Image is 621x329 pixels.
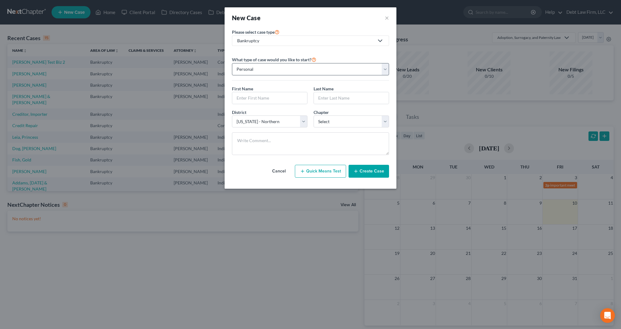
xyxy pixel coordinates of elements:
input: Enter First Name [232,92,307,104]
button: Create Case [349,165,389,178]
span: Chapter [314,110,329,115]
label: What type of case would you like to start? [232,56,316,63]
button: × [385,13,389,22]
span: Last Name [314,86,334,91]
div: Open Intercom Messenger [600,308,615,323]
strong: New Case [232,14,260,21]
input: Enter Last Name [314,92,389,104]
button: Quick Means Test [295,165,346,178]
span: First Name [232,86,253,91]
span: District [232,110,246,115]
div: Bankruptcy [237,38,374,44]
button: Cancel [265,165,292,177]
span: Please select case type [232,29,275,35]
